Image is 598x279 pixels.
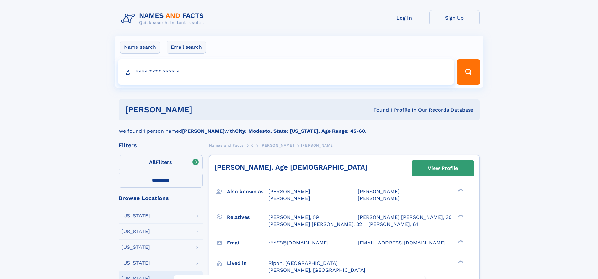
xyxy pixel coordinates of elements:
[260,143,294,148] span: [PERSON_NAME]
[214,163,368,171] a: [PERSON_NAME], Age [DEMOGRAPHIC_DATA]
[456,259,464,264] div: ❯
[149,159,156,165] span: All
[358,195,400,201] span: [PERSON_NAME]
[119,155,203,170] label: Filters
[119,142,203,148] div: Filters
[457,59,480,85] button: Search Button
[368,221,418,228] a: [PERSON_NAME], 61
[119,120,480,135] div: We found 1 person named with .
[227,237,268,248] h3: Email
[268,195,310,201] span: [PERSON_NAME]
[358,214,452,221] a: [PERSON_NAME] [PERSON_NAME], 30
[268,260,338,266] span: Ripon, [GEOGRAPHIC_DATA]
[209,141,244,149] a: Names and Facts
[268,188,310,194] span: [PERSON_NAME]
[428,161,458,176] div: View Profile
[379,10,429,25] a: Log In
[121,229,150,234] div: [US_STATE]
[167,41,206,54] label: Email search
[251,143,253,148] span: K
[429,10,480,25] a: Sign Up
[121,213,150,218] div: [US_STATE]
[412,161,474,176] a: View Profile
[251,141,253,149] a: K
[358,188,400,194] span: [PERSON_NAME]
[118,59,454,85] input: search input
[119,10,209,27] img: Logo Names and Facts
[227,212,268,223] h3: Relatives
[227,258,268,269] h3: Lived in
[182,128,224,134] b: [PERSON_NAME]
[456,188,464,192] div: ❯
[456,214,464,218] div: ❯
[301,143,335,148] span: [PERSON_NAME]
[268,267,365,273] span: [PERSON_NAME], [GEOGRAPHIC_DATA]
[119,195,203,201] div: Browse Locations
[121,245,150,250] div: [US_STATE]
[268,221,362,228] a: [PERSON_NAME] [PERSON_NAME], 32
[120,41,160,54] label: Name search
[358,240,446,246] span: [EMAIL_ADDRESS][DOMAIN_NAME]
[125,106,283,114] h1: [PERSON_NAME]
[456,239,464,243] div: ❯
[260,141,294,149] a: [PERSON_NAME]
[268,214,319,221] a: [PERSON_NAME], 59
[227,186,268,197] h3: Also known as
[283,107,473,114] div: Found 1 Profile In Our Records Database
[235,128,365,134] b: City: Modesto, State: [US_STATE], Age Range: 45-60
[121,260,150,265] div: [US_STATE]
